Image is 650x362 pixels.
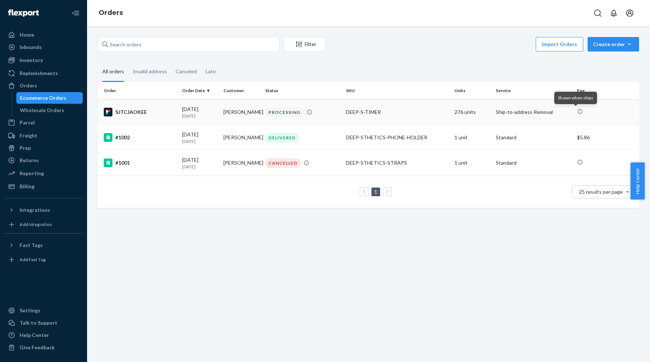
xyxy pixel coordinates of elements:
div: #1001 [104,159,176,167]
div: Prep [20,144,31,152]
div: Talk to Support [20,319,57,326]
div: DEEP-STHETICS-PHONE-HOLDER [346,134,448,141]
div: DEEP-STHETICS-STRAPS [346,159,448,166]
input: Search orders [98,37,279,52]
div: Late [206,62,216,81]
div: Settings [20,307,40,314]
div: CANCELLED [265,158,301,168]
a: Talk to Support [4,317,83,329]
a: Replenishments [4,67,83,79]
div: Create order [593,41,634,48]
button: Open Search Box [591,6,605,20]
th: Service [493,82,574,99]
a: Inventory [4,54,83,66]
td: 1 unit [452,125,493,150]
button: Open account menu [622,6,637,20]
div: Integrations [20,206,50,214]
div: Home [20,31,34,38]
th: Fee [574,82,639,99]
button: Help Center [630,163,645,199]
div: Inbounds [20,44,42,51]
div: DELIVERED [265,133,299,143]
p: Standard [496,134,571,141]
div: Billing [20,183,34,190]
div: Freight [20,132,37,139]
a: Ecommerce Orders [16,92,83,104]
td: 276 units [452,99,493,125]
a: Page 1 is your current page [373,189,379,195]
td: [PERSON_NAME] [221,150,262,176]
div: #1002 [104,133,176,142]
button: Filter [284,37,326,52]
div: Canceled [176,62,197,81]
p: Standard [496,159,571,166]
div: SJTCJAOKEE [104,108,176,116]
img: Flexport logo [8,9,39,17]
div: [DATE] [182,131,218,144]
th: Order Date [179,82,221,99]
a: Returns [4,155,83,166]
p: [DATE] [182,113,218,119]
button: Close Navigation [68,6,83,20]
td: [PERSON_NAME] [221,99,262,125]
div: Orders [20,82,37,89]
div: Give Feedback [20,344,55,351]
button: Open notifications [606,6,621,20]
button: Fast Tags [4,239,83,251]
div: [DATE] [182,156,218,170]
a: Parcel [4,117,83,128]
button: Import Orders [536,37,583,52]
a: Wholesale Orders [16,104,83,116]
div: Shown when ships [554,92,597,104]
div: Returns [20,157,39,164]
div: Ecommerce Orders [20,94,66,102]
a: Add Fast Tag [4,254,83,266]
a: Orders [99,9,123,17]
div: Filter [284,41,325,48]
div: Inventory [20,57,43,64]
div: Invalid address [133,62,167,81]
ol: breadcrumbs [93,3,129,24]
div: Customer [223,87,259,94]
a: Help Center [4,329,83,341]
div: Add Integration [20,221,52,227]
button: Create order [588,37,639,52]
div: Wholesale Orders [20,107,64,114]
td: Ship-to-address Removal [493,99,574,125]
th: SKU [343,82,451,99]
button: Integrations [4,204,83,216]
div: Add Fast Tag [20,256,46,263]
td: 1 unit [452,150,493,176]
a: Add Integration [4,219,83,230]
div: PROCESSING [265,107,304,117]
div: Fast Tags [20,242,43,249]
span: 25 results per page [579,189,623,195]
div: Parcel [20,119,35,126]
td: $5.86 [574,125,639,150]
div: [DATE] [182,106,218,119]
td: [PERSON_NAME] [221,125,262,150]
div: DEEP-S-TIMER [346,108,448,116]
a: Settings [4,305,83,316]
a: Billing [4,181,83,192]
th: Order [98,82,179,99]
p: [DATE] [182,138,218,144]
a: Freight [4,130,83,141]
a: Inbounds [4,41,83,53]
button: Give Feedback [4,342,83,353]
div: Help Center [20,332,49,339]
a: Home [4,29,83,41]
p: [DATE] [182,164,218,170]
a: Reporting [4,168,83,179]
th: Units [452,82,493,99]
a: Orders [4,80,83,91]
div: All orders [102,62,124,82]
a: Prep [4,142,83,154]
div: Reporting [20,170,44,177]
th: Status [262,82,343,99]
div: Replenishments [20,70,58,77]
